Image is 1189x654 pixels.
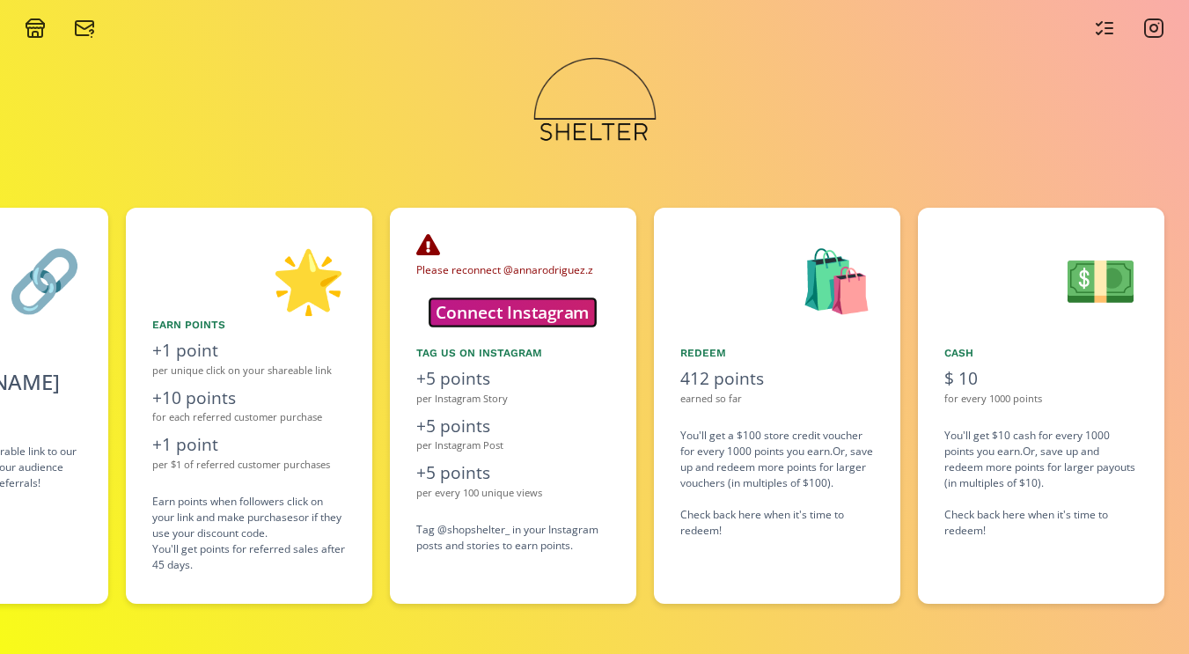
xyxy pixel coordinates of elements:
[416,345,610,361] div: Tag us on Instagram
[416,366,610,392] div: +5 points
[680,366,874,392] div: 412 points
[680,345,874,361] div: Redeem
[416,438,610,453] div: per Instagram Post
[944,392,1138,407] div: for every 1000 points
[416,486,610,501] div: per every 100 unique views
[152,234,346,296] div: 🌟
[152,494,346,573] div: Earn points when followers click on your link and make purchases or if they use your discount cod...
[680,428,874,539] div: You'll get a $100 store credit voucher for every 1000 points you earn. Or, save up and redeem mor...
[152,338,346,364] div: +1 point
[152,364,346,378] div: per unique click on your shareable link
[416,392,610,407] div: per Instagram Story
[416,522,610,554] div: Tag @shopshelter_ in your Instagram posts and stories to earn points.
[152,386,346,411] div: +10 points
[152,432,346,458] div: +1 point
[152,317,346,333] div: Earn points
[152,458,346,473] div: per $1 of referred customer purchases
[944,366,1138,392] div: $ 10
[416,414,610,439] div: +5 points
[944,234,1138,324] div: 💵
[944,345,1138,361] div: Cash
[529,53,661,185] img: 8vjNX9rJa8Ux
[429,298,595,326] button: Connect Instagram
[680,234,874,324] div: 🛍️
[944,428,1138,539] div: You'll get $10 cash for every 1000 points you earn. Or, save up and redeem more points for larger...
[152,410,346,425] div: for each referred customer purchase
[416,246,593,277] span: Please reconnect @annarodriguez.z
[416,460,610,486] div: +5 points
[680,392,874,407] div: earned so far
